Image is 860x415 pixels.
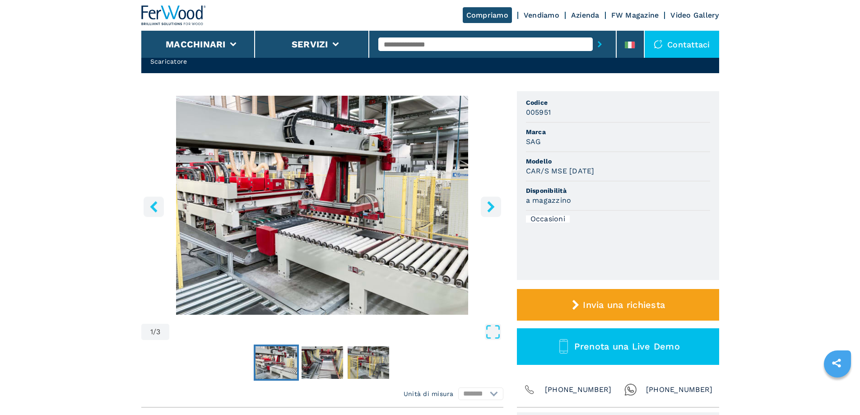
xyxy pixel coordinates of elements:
button: submit-button [593,34,607,55]
button: Macchinari [166,39,226,50]
h2: Scaricatore [150,57,297,66]
span: 3 [156,328,160,336]
img: Scaricatore SAG CAR/S MSE 1/25/12 [141,96,503,315]
a: Video Gallery [670,11,719,19]
span: 1 [150,328,153,336]
button: Go to Slide 1 [254,345,299,381]
a: FW Magazine [611,11,659,19]
span: Modello [526,157,710,166]
img: Ferwood [141,5,206,25]
div: Go to Slide 1 [141,96,503,315]
span: Disponibilità [526,186,710,195]
iframe: Chat [822,374,853,408]
img: Phone [523,383,536,396]
span: Invia una richiesta [583,299,665,310]
h3: a magazzino [526,195,572,205]
button: left-button [144,196,164,217]
h3: 005951 [526,107,551,117]
span: Marca [526,127,710,136]
img: 5909cf8532b2035c78d3ce565d95f164 [348,346,389,379]
img: 27ff1ce43607e185e0d25d0441125133 [302,346,343,379]
a: sharethis [825,352,848,374]
h3: SAG [526,136,541,147]
span: Prenota una Live Demo [574,341,680,352]
span: [PHONE_NUMBER] [646,383,713,396]
img: 6d8344a5518ad1f7c5a9755b722aec6b [256,346,297,379]
h3: CAR/S MSE [DATE] [526,166,595,176]
button: Prenota una Live Demo [517,328,719,365]
button: right-button [481,196,501,217]
a: Azienda [571,11,600,19]
nav: Thumbnail Navigation [141,345,503,381]
button: Invia una richiesta [517,289,719,321]
em: Unità di misura [404,389,454,398]
span: [PHONE_NUMBER] [545,383,612,396]
a: Compriamo [463,7,512,23]
a: Vendiamo [524,11,559,19]
img: Whatsapp [624,383,637,396]
button: Go to Slide 3 [346,345,391,381]
button: Open Fullscreen [172,324,501,340]
div: Occasioni [526,215,570,223]
img: Contattaci [654,40,663,49]
button: Servizi [292,39,328,50]
span: / [153,328,156,336]
div: Contattaci [645,31,719,58]
button: Go to Slide 2 [300,345,345,381]
span: Codice [526,98,710,107]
